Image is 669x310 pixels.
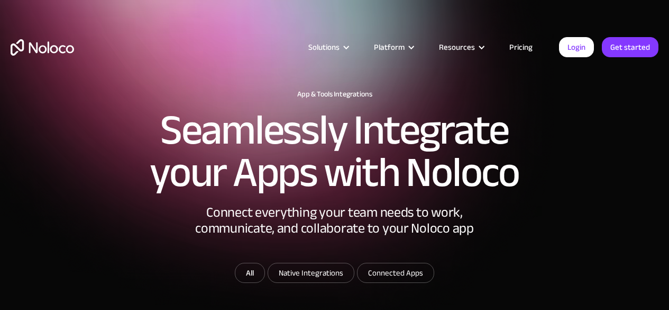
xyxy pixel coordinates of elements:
[361,40,426,54] div: Platform
[11,39,74,56] a: home
[295,40,361,54] div: Solutions
[426,40,496,54] div: Resources
[496,40,546,54] a: Pricing
[150,109,520,194] h2: Seamlessly Integrate your Apps with Noloco
[439,40,475,54] div: Resources
[602,37,658,57] a: Get started
[559,37,594,57] a: Login
[308,40,340,54] div: Solutions
[123,263,546,286] form: Email Form
[374,40,405,54] div: Platform
[176,205,493,263] div: Connect everything your team needs to work, communicate, and collaborate to your Noloco app
[235,263,265,283] a: All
